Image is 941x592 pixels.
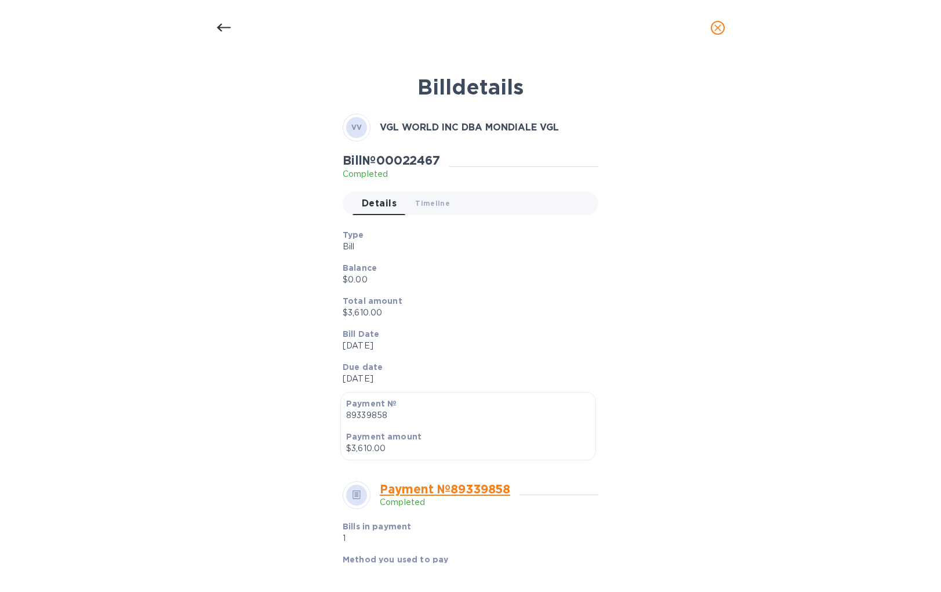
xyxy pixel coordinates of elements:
b: Total amount [343,296,402,306]
b: Payment amount [346,432,422,441]
p: Bill [343,241,589,253]
p: 89339858 [346,409,590,422]
b: Bills in payment [343,522,411,531]
a: Payment № 89339858 [380,482,510,496]
b: Type [343,230,364,239]
p: Completed [380,496,510,509]
p: [DATE] [343,373,589,385]
p: Completed [343,168,440,180]
b: Bill Date [343,329,379,339]
p: $0.00 [343,274,589,286]
b: Due date [343,362,383,372]
b: Payment № [346,399,397,408]
button: close [704,14,732,42]
span: Details [362,195,397,212]
p: [DATE] [343,340,589,352]
p: 1 [343,532,507,544]
b: Bill details [417,74,524,100]
p: $3,610.00 [343,307,589,319]
span: Timeline [415,197,450,209]
b: Method you used to pay [343,555,448,564]
h2: Bill № 00022467 [343,153,440,168]
b: VGL WORLD INC DBA MONDIALE VGL [380,122,559,133]
p: $3,610.00 [346,442,590,455]
b: VV [351,123,362,132]
b: Balance [343,263,377,273]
